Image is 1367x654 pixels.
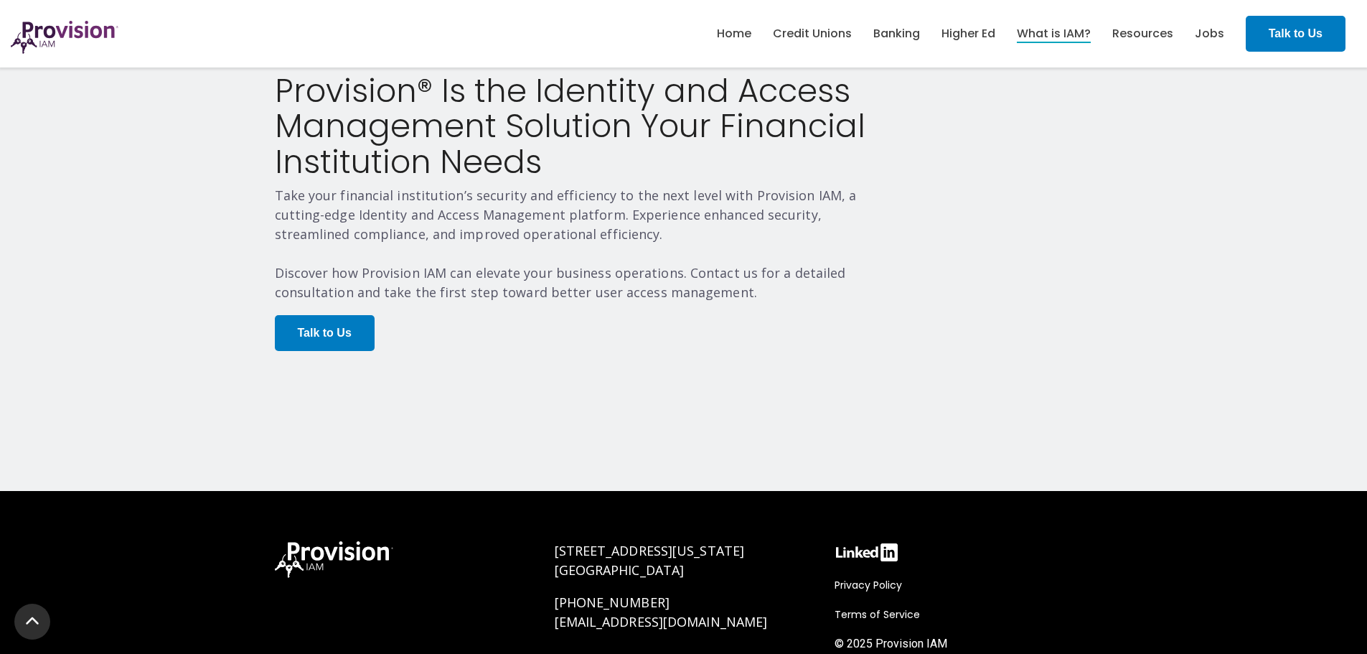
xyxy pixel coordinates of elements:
[835,606,927,623] a: Terms of Service
[555,613,768,630] a: [EMAIL_ADDRESS][DOMAIN_NAME]
[275,186,883,302] p: Take your financial institution’s security and efficiency to the next level with Provision IAM, a...
[555,542,745,559] span: [STREET_ADDRESS][US_STATE]
[275,73,883,180] h2: Provision® Is the Identity and Access Management Solution Your Financial Institution Needs
[1246,16,1345,52] a: Talk to Us
[11,21,118,54] img: ProvisionIAM-Logo-Purple
[1017,22,1091,46] a: What is IAM?
[717,22,751,46] a: Home
[555,594,670,611] a: [PHONE_NUMBER]
[706,11,1235,57] nav: menu
[298,327,352,339] strong: Talk to Us
[555,561,685,579] span: [GEOGRAPHIC_DATA]
[275,315,375,351] a: Talk to Us
[555,542,745,579] a: [STREET_ADDRESS][US_STATE][GEOGRAPHIC_DATA]
[275,541,393,578] img: ProvisionIAM-Logo-White@3x
[835,607,920,622] span: Terms of Service
[835,576,909,594] a: Privacy Policy
[1112,22,1173,46] a: Resources
[941,22,995,46] a: Higher Ed
[835,637,947,650] span: © 2025 Provision IAM
[835,541,899,564] img: linkedin
[835,578,902,592] span: Privacy Policy
[1269,27,1323,39] strong: Talk to Us
[773,22,852,46] a: Credit Unions
[1195,22,1224,46] a: Jobs
[873,22,920,46] a: Banking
